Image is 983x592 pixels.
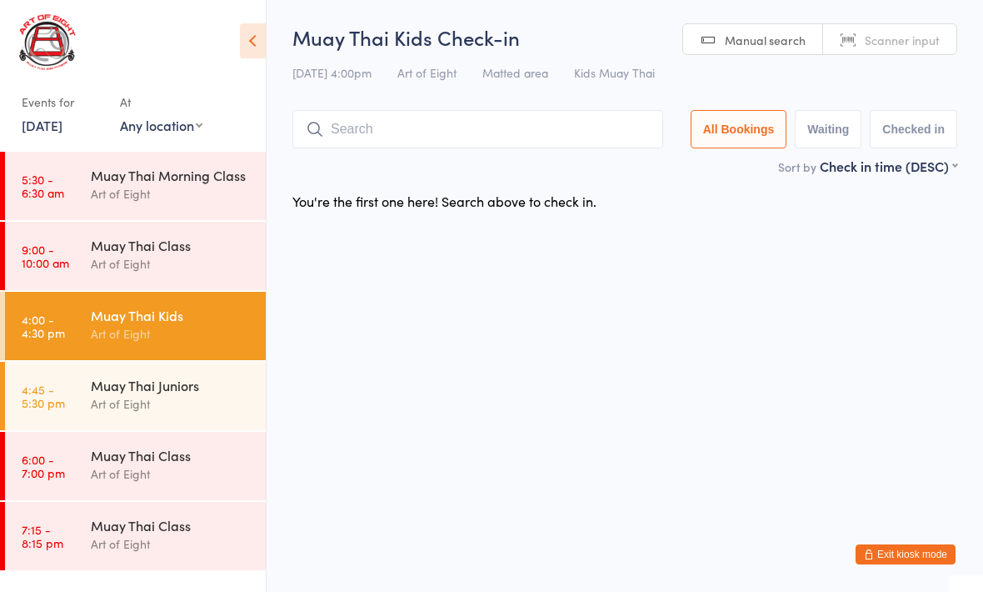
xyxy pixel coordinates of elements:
div: You're the first one here! Search above to check in. [292,192,596,210]
time: 5:30 - 6:30 am [22,173,64,199]
div: Muay Thai Kids [91,306,252,324]
div: Art of Eight [91,254,252,273]
div: Muay Thai Juniors [91,376,252,394]
div: Muay Thai Morning Class [91,166,252,184]
time: 7:15 - 8:15 pm [22,523,63,549]
span: Kids Muay Thai [574,64,655,81]
h2: Muay Thai Kids Check-in [292,23,957,51]
time: 9:00 - 10:00 am [22,243,69,269]
span: Manual search [725,32,806,48]
a: 9:00 -10:00 amMuay Thai ClassArt of Eight [5,222,266,290]
a: [DATE] [22,116,62,134]
time: 4:00 - 4:30 pm [22,313,65,339]
button: Waiting [795,110,861,148]
a: 7:15 -8:15 pmMuay Thai ClassArt of Eight [5,502,266,570]
a: 4:45 -5:30 pmMuay Thai JuniorsArt of Eight [5,362,266,430]
div: Art of Eight [91,534,252,554]
div: Muay Thai Class [91,516,252,534]
time: 4:45 - 5:30 pm [22,383,65,409]
a: 4:00 -4:30 pmMuay Thai KidsArt of Eight [5,292,266,360]
div: Muay Thai Class [91,446,252,464]
input: Search [292,110,663,148]
button: All Bookings [691,110,787,148]
span: Art of Eight [397,64,457,81]
div: Art of Eight [91,184,252,203]
a: 5:30 -6:30 amMuay Thai Morning ClassArt of Eight [5,152,266,220]
div: Any location [120,116,202,134]
span: [DATE] 4:00pm [292,64,372,81]
time: 6:00 - 7:00 pm [22,453,65,479]
span: Matted area [482,64,548,81]
img: Art of Eight [17,13,79,72]
div: Art of Eight [91,394,252,414]
div: Events for [22,88,103,116]
span: Scanner input [865,32,940,48]
button: Exit kiosk mode [856,544,956,564]
a: 6:00 -7:00 pmMuay Thai ClassArt of Eight [5,432,266,500]
div: Check in time (DESC) [820,157,957,175]
div: Art of Eight [91,464,252,484]
div: Muay Thai Class [91,236,252,254]
div: Art of Eight [91,324,252,344]
div: At [120,88,202,116]
label: Sort by [778,158,816,175]
button: Checked in [870,110,957,148]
